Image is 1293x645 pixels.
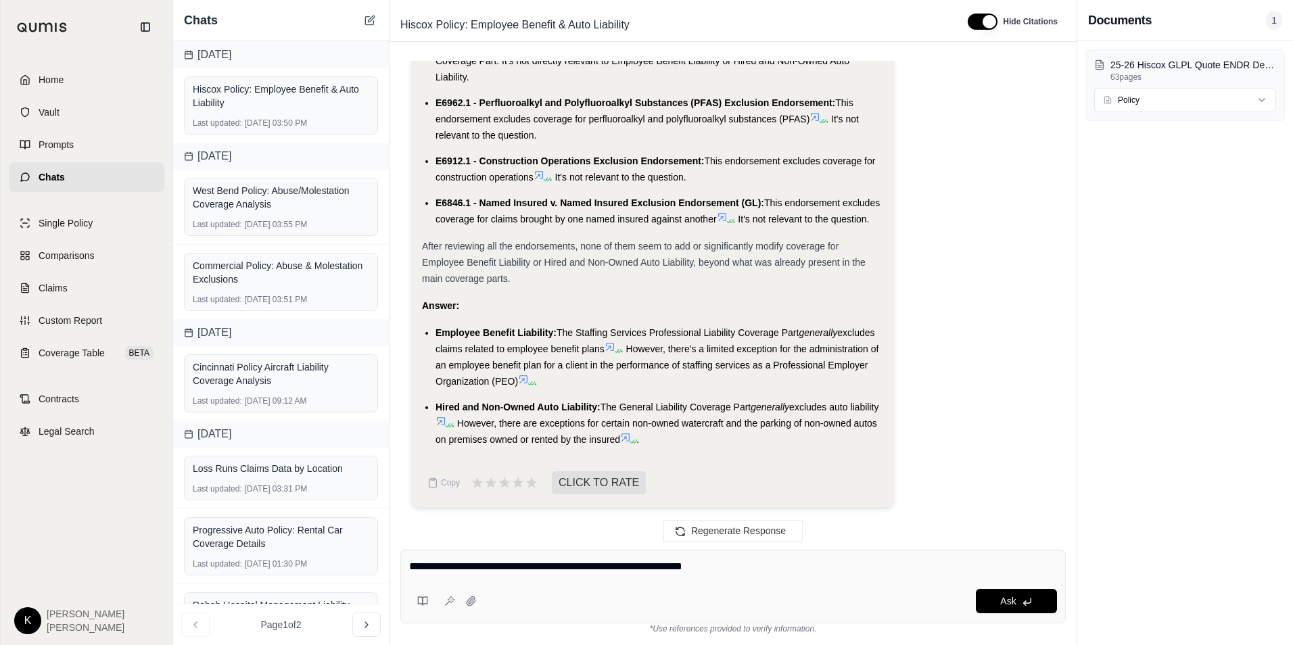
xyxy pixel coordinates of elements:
[436,343,878,387] span: . However, there's a limited exception for the administration of an employee benefit plan for a c...
[193,82,369,110] div: Hiscox Policy: Employee Benefit & Auto Liability
[534,376,537,387] span: .
[799,327,837,338] span: generally
[193,259,369,286] div: Commercial Policy: Abuse & Molestation Exclusions
[193,523,369,550] div: Progressive Auto Policy: Rental Car Coverage Details
[9,384,164,414] a: Contracts
[9,273,164,303] a: Claims
[9,208,164,238] a: Single Policy
[39,249,94,262] span: Comparisons
[691,525,786,536] span: Regenerate Response
[422,300,459,311] strong: Answer:
[9,97,164,127] a: Vault
[39,73,64,87] span: Home
[601,402,751,412] span: The General Liability Coverage Part
[193,294,369,305] div: [DATE] 03:51 PM
[39,392,79,406] span: Contracts
[39,281,68,295] span: Claims
[193,396,369,406] div: [DATE] 09:12 AM
[193,360,369,387] div: Cincinnati Policy Aircraft Liability Coverage Analysis
[39,346,105,360] span: Coverage Table
[1094,58,1276,82] button: 25-26 Hiscox GLPL Quote ENDR Defs.pdf63pages
[436,327,875,354] span: excludes claims related to employee benefit plans
[751,402,789,412] span: generally
[362,12,378,28] button: New Chat
[9,130,164,160] a: Prompts
[193,294,242,305] span: Last updated:
[436,114,859,141] span: . It's not relevant to the question.
[422,469,465,496] button: Copy
[9,306,164,335] a: Custom Report
[436,197,764,208] span: E6846.1 - Named Insured v. Named Insured Exclusion Endorsement (GL):
[173,41,389,68] div: [DATE]
[173,143,389,170] div: [DATE]
[1003,16,1058,27] span: Hide Citations
[1088,11,1152,30] h3: Documents
[9,162,164,192] a: Chats
[193,219,242,230] span: Last updated:
[193,598,369,625] div: Rehab Hospital Management Liability Coverage Gaps
[173,421,389,448] div: [DATE]
[193,558,242,569] span: Last updated:
[1110,58,1276,72] p: 25-26 Hiscox GLPL Quote ENDR Defs.pdf
[193,118,242,128] span: Last updated:
[436,197,880,224] span: This endorsement excludes coverage for claims brought by one named insured against another
[436,156,875,183] span: This endorsement excludes coverage for construction operations
[261,618,302,631] span: Page 1 of 2
[436,418,877,445] span: . However, there are exceptions for certain non-owned watercraft and the parking of non-owned aut...
[1000,596,1016,606] span: Ask
[184,11,218,30] span: Chats
[9,338,164,368] a: Coverage TableBETA
[436,327,557,338] span: Employee Benefit Liability:
[436,402,601,412] span: Hired and Non-Owned Auto Liability:
[193,396,242,406] span: Last updated:
[39,216,93,230] span: Single Policy
[39,138,74,151] span: Prompts
[436,39,868,82] span: . Note that this exclusion is replaced by E6361.2 for the Professional Liability Coverage Part. I...
[395,14,635,36] span: Hiscox Policy: Employee Benefit & Auto Liability
[557,327,799,338] span: The Staffing Services Professional Liability Coverage Part
[436,156,705,166] span: E6912.1 - Construction Operations Exclusion Endorsement:
[125,346,154,360] span: BETA
[9,241,164,270] a: Comparisons
[47,621,124,634] span: [PERSON_NAME]
[400,623,1066,634] div: *Use references provided to verify information.
[173,319,389,346] div: [DATE]
[47,607,124,621] span: [PERSON_NAME]
[422,241,866,284] span: After reviewing all the endorsements, none of them seem to add or significantly modify coverage f...
[193,558,369,569] div: [DATE] 01:30 PM
[14,607,41,634] div: K
[9,65,164,95] a: Home
[193,483,369,494] div: [DATE] 03:31 PM
[193,483,242,494] span: Last updated:
[441,477,460,488] span: Copy
[135,16,156,38] button: Collapse sidebar
[789,402,878,412] span: excludes auto liability
[395,14,951,36] div: Edit Title
[550,172,686,183] span: . It's not relevant to the question.
[193,118,369,128] div: [DATE] 03:50 PM
[552,471,646,494] span: CLICK TO RATE
[1266,11,1282,30] span: 1
[976,589,1057,613] button: Ask
[733,214,870,224] span: . It's not relevant to the question.
[663,520,803,542] button: Regenerate Response
[39,314,102,327] span: Custom Report
[193,184,369,211] div: West Bend Policy: Abuse/Molestation Coverage Analysis
[1110,72,1276,82] p: 63 pages
[636,434,639,445] span: .
[193,219,369,230] div: [DATE] 03:55 PM
[17,22,68,32] img: Qumis Logo
[193,462,369,475] div: Loss Runs Claims Data by Location
[436,97,853,124] span: This endorsement excludes coverage for perfluoroalkyl and polyfluoroalkyl substances (PFAS)
[39,170,65,184] span: Chats
[9,416,164,446] a: Legal Search
[436,97,835,108] span: E6962.1 - Perfluoroalkyl and Polyfluoroalkyl Substances (PFAS) Exclusion Endorsement:
[39,425,95,438] span: Legal Search
[39,105,60,119] span: Vault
